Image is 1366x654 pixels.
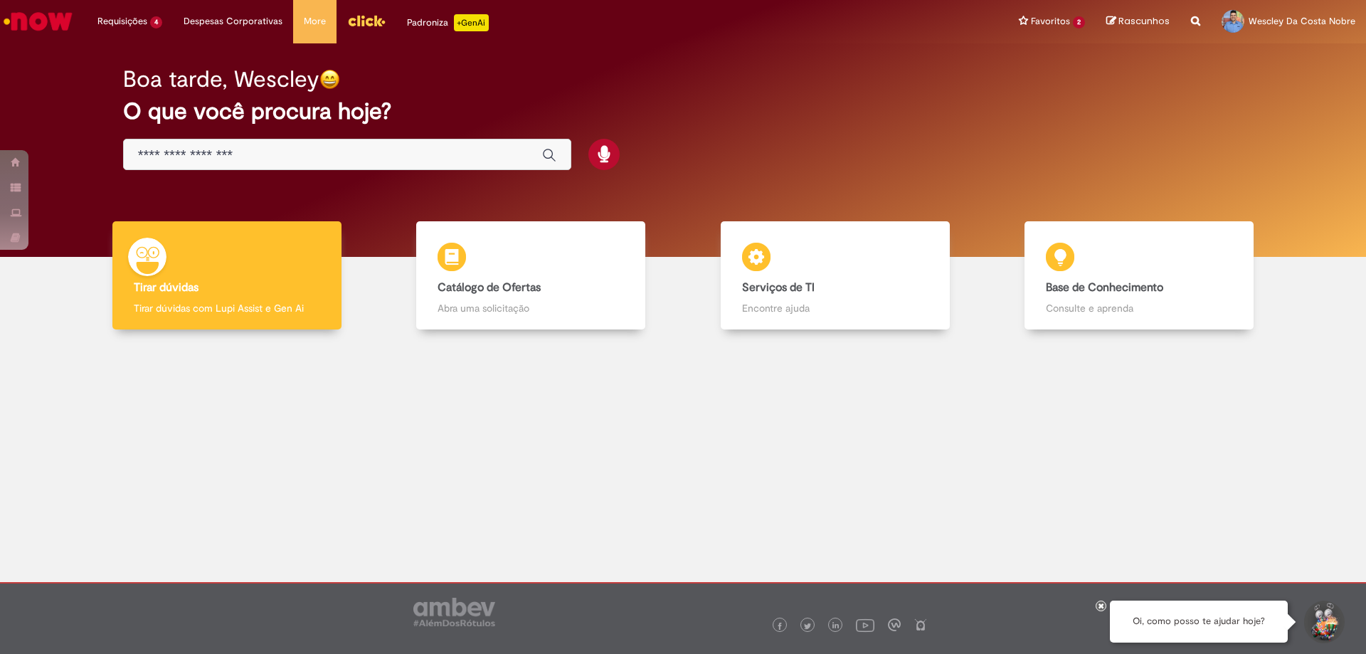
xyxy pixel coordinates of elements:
img: logo_footer_workplace.png [888,618,901,631]
img: logo_footer_twitter.png [804,623,811,630]
img: happy-face.png [319,69,340,90]
p: Consulte e aprenda [1046,301,1232,315]
span: 2 [1073,16,1085,28]
p: Encontre ajuda [742,301,928,315]
a: Base de Conhecimento Consulte e aprenda [988,221,1292,330]
img: click_logo_yellow_360x200.png [347,10,386,31]
b: Tirar dúvidas [134,280,198,295]
img: logo_footer_ambev_rotulo_gray.png [413,598,495,626]
span: Favoritos [1031,14,1070,28]
span: More [304,14,326,28]
a: Serviços de TI Encontre ajuda [683,221,988,330]
img: logo_footer_linkedin.png [832,622,840,631]
p: Abra uma solicitação [438,301,624,315]
img: ServiceNow [1,7,75,36]
p: Tirar dúvidas com Lupi Assist e Gen Ai [134,301,320,315]
span: 4 [150,16,162,28]
b: Catálogo de Ofertas [438,280,541,295]
p: +GenAi [454,14,489,31]
a: Rascunhos [1106,15,1170,28]
img: logo_footer_facebook.png [776,623,783,630]
img: logo_footer_youtube.png [856,616,874,634]
a: Catálogo de Ofertas Abra uma solicitação [379,221,684,330]
span: Despesas Corporativas [184,14,282,28]
div: Padroniza [407,14,489,31]
div: Oi, como posso te ajudar hoje? [1110,601,1288,643]
img: logo_footer_naosei.png [914,618,927,631]
b: Serviços de TI [742,280,815,295]
b: Base de Conhecimento [1046,280,1163,295]
span: Wescley Da Costa Nobre [1249,15,1355,27]
a: Tirar dúvidas Tirar dúvidas com Lupi Assist e Gen Ai [75,221,379,330]
button: Iniciar Conversa de Suporte [1302,601,1345,643]
h2: Boa tarde, Wescley [123,67,319,92]
span: Rascunhos [1118,14,1170,28]
span: Requisições [97,14,147,28]
h2: O que você procura hoje? [123,99,1244,124]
